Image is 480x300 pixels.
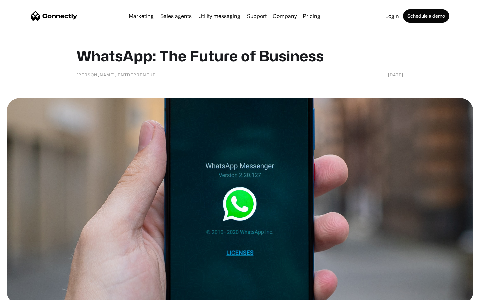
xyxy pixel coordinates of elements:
div: Company [271,11,299,21]
a: Utility messaging [196,13,243,19]
aside: Language selected: English [7,288,40,298]
div: Company [273,11,297,21]
a: Pricing [300,13,323,19]
a: Schedule a demo [403,9,449,23]
div: [PERSON_NAME], Entrepreneur [77,71,156,78]
div: [DATE] [388,71,403,78]
a: Support [244,13,269,19]
a: home [31,11,77,21]
h1: WhatsApp: The Future of Business [77,47,403,65]
ul: Language list [13,288,40,298]
a: Sales agents [158,13,194,19]
a: Marketing [126,13,156,19]
a: Login [383,13,402,19]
